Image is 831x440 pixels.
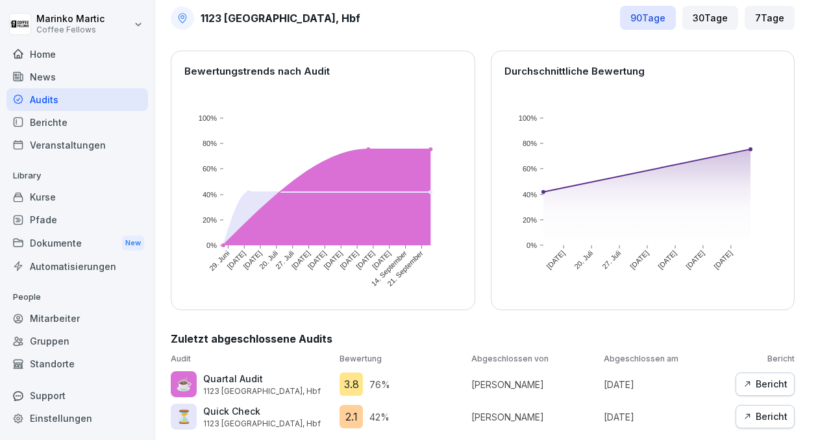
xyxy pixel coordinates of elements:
text: [DATE] [656,249,678,270]
text: [DATE] [712,249,734,270]
text: 21. September [386,249,425,287]
div: 90 Tage [620,6,676,30]
p: 1123 [GEOGRAPHIC_DATA], Hbf [203,418,321,430]
text: 14. September [369,249,408,287]
p: Library [6,165,148,186]
a: Kurse [6,186,148,208]
text: [DATE] [242,249,263,270]
p: Abgeschlossen von [471,353,597,365]
div: Bericht [743,377,788,391]
p: Quartal Audit [203,372,321,385]
a: DokumenteNew [6,231,148,255]
div: Support [6,384,148,407]
p: 1123 [GEOGRAPHIC_DATA], Hbf [203,385,321,397]
a: Mitarbeiter [6,307,148,330]
div: 30 Tage [682,6,738,30]
button: Bericht [736,373,795,396]
text: 27. Juli [601,249,622,270]
text: 60% [522,165,536,173]
p: [PERSON_NAME] [471,410,597,424]
text: [DATE] [684,249,706,270]
p: Bericht [736,353,795,365]
text: [DATE] [290,249,312,270]
text: [DATE] [323,249,344,270]
text: [DATE] [545,249,566,270]
text: 29. Juni [208,249,231,272]
text: 0% [527,241,537,249]
text: [DATE] [338,249,360,270]
text: [DATE] [354,249,376,270]
text: 20% [203,216,217,224]
a: Standorte [6,352,148,375]
button: Bericht [736,405,795,428]
h2: 1123 [GEOGRAPHIC_DATA], Hbf [201,10,360,26]
p: Coffee Fellows [36,25,105,34]
p: Quick Check [203,404,321,418]
p: 42 % [369,410,390,424]
div: 7 Tage [745,6,795,30]
p: [PERSON_NAME] [471,378,597,391]
text: 20. Juli [573,249,594,270]
p: 76 % [369,378,390,391]
div: Bericht [743,409,788,424]
p: Bewertungstrends nach Audit [184,64,462,79]
text: [DATE] [371,249,392,270]
text: [DATE] [628,249,650,270]
p: Abgeschlossen am [604,353,729,365]
p: People [6,287,148,308]
a: Gruppen [6,330,148,352]
text: 0% [206,241,217,249]
text: 20% [522,216,536,224]
p: Bewertung [340,353,465,365]
text: 20. Juli [258,249,279,270]
text: 27. Juli [274,249,295,270]
text: 100% [199,114,217,122]
div: New [122,236,144,251]
div: Dokumente [6,231,148,255]
text: [DATE] [226,249,247,270]
a: Berichte [6,111,148,134]
a: Home [6,43,148,66]
a: Automatisierungen [6,255,148,278]
div: 3.8 [340,373,363,396]
p: [DATE] [604,378,729,391]
text: 100% [518,114,536,122]
text: [DATE] [306,249,328,270]
a: News [6,66,148,88]
p: Durchschnittliche Bewertung [504,64,782,79]
a: Einstellungen [6,407,148,430]
p: ⏳ [176,407,192,426]
text: 60% [203,165,217,173]
p: [DATE] [604,410,729,424]
div: 2.1 [340,405,363,428]
text: 40% [203,191,217,199]
a: Veranstaltungen [6,134,148,156]
text: 80% [522,140,536,147]
p: Marinko Martic [36,14,105,25]
p: Audit [171,353,333,365]
a: Audits [6,88,148,111]
text: 80% [203,140,217,147]
p: ☕ [176,374,192,394]
text: 40% [522,191,536,199]
a: Pfade [6,208,148,231]
h2: Zuletzt abgeschlossene Audits [171,331,795,347]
